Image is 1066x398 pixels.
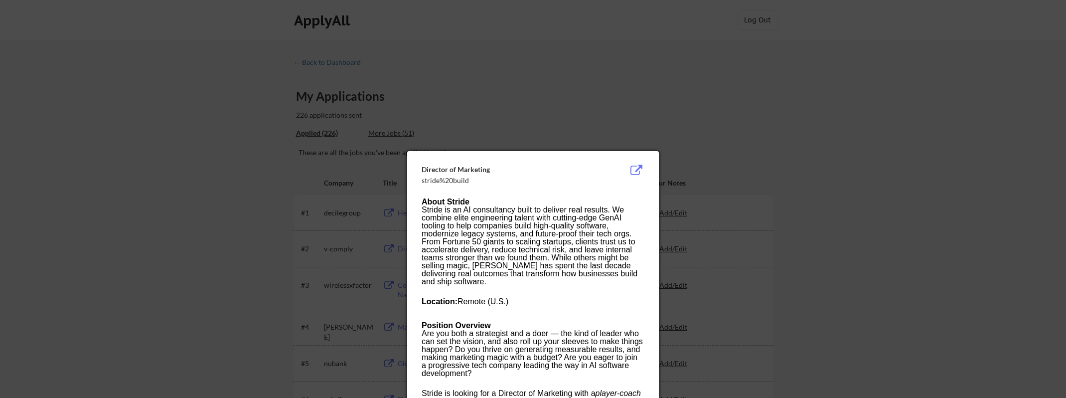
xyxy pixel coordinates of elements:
strong: Position Overview [422,321,491,330]
p: Stride is an AI consultancy built to deliver real results. We combine elite engineering talent wi... [422,206,644,286]
p: Remote (U.S.) [422,298,644,310]
p: Are you both a strategist and a doer — the kind of leader who can set the vision, and also roll u... [422,330,644,378]
strong: About Stride [422,198,469,206]
strong: Location: [422,297,457,306]
div: stride%20build [422,176,594,186]
div: Director of Marketing [422,165,594,175]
